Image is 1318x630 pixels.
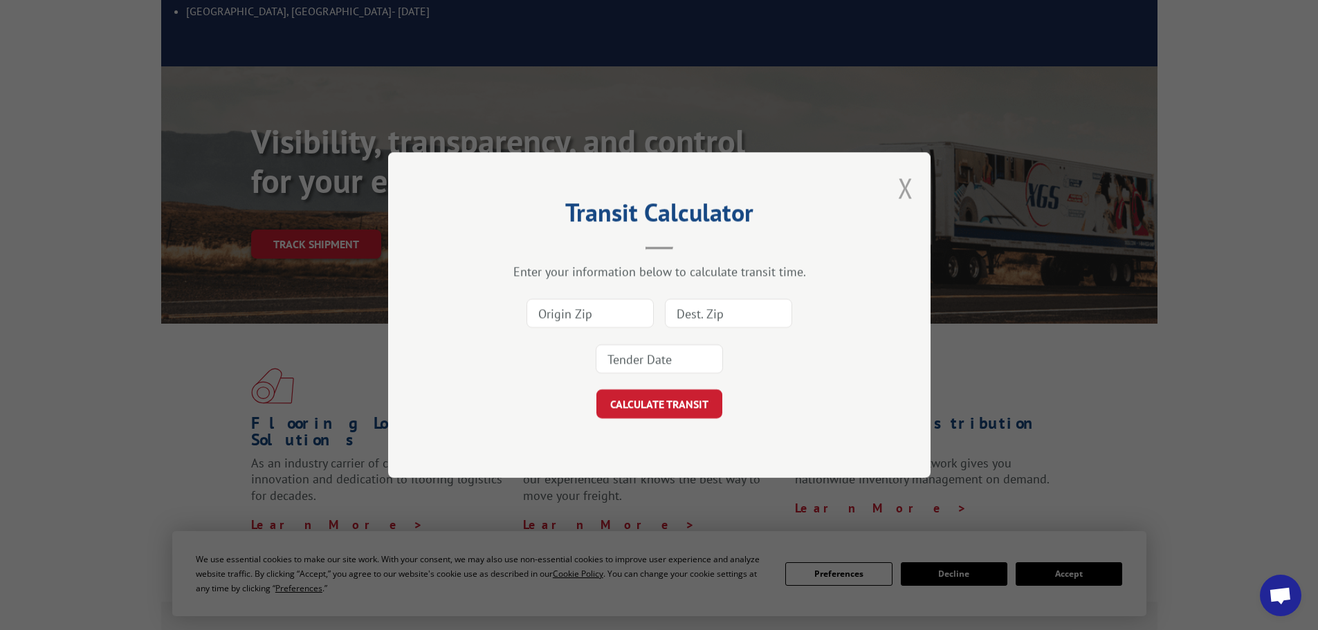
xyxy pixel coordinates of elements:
h2: Transit Calculator [457,203,861,229]
input: Dest. Zip [665,299,792,328]
input: Tender Date [596,344,723,373]
button: Close modal [898,169,913,206]
button: CALCULATE TRANSIT [596,389,722,418]
input: Origin Zip [527,299,654,328]
a: Open chat [1260,575,1301,616]
div: Enter your information below to calculate transit time. [457,263,861,279]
